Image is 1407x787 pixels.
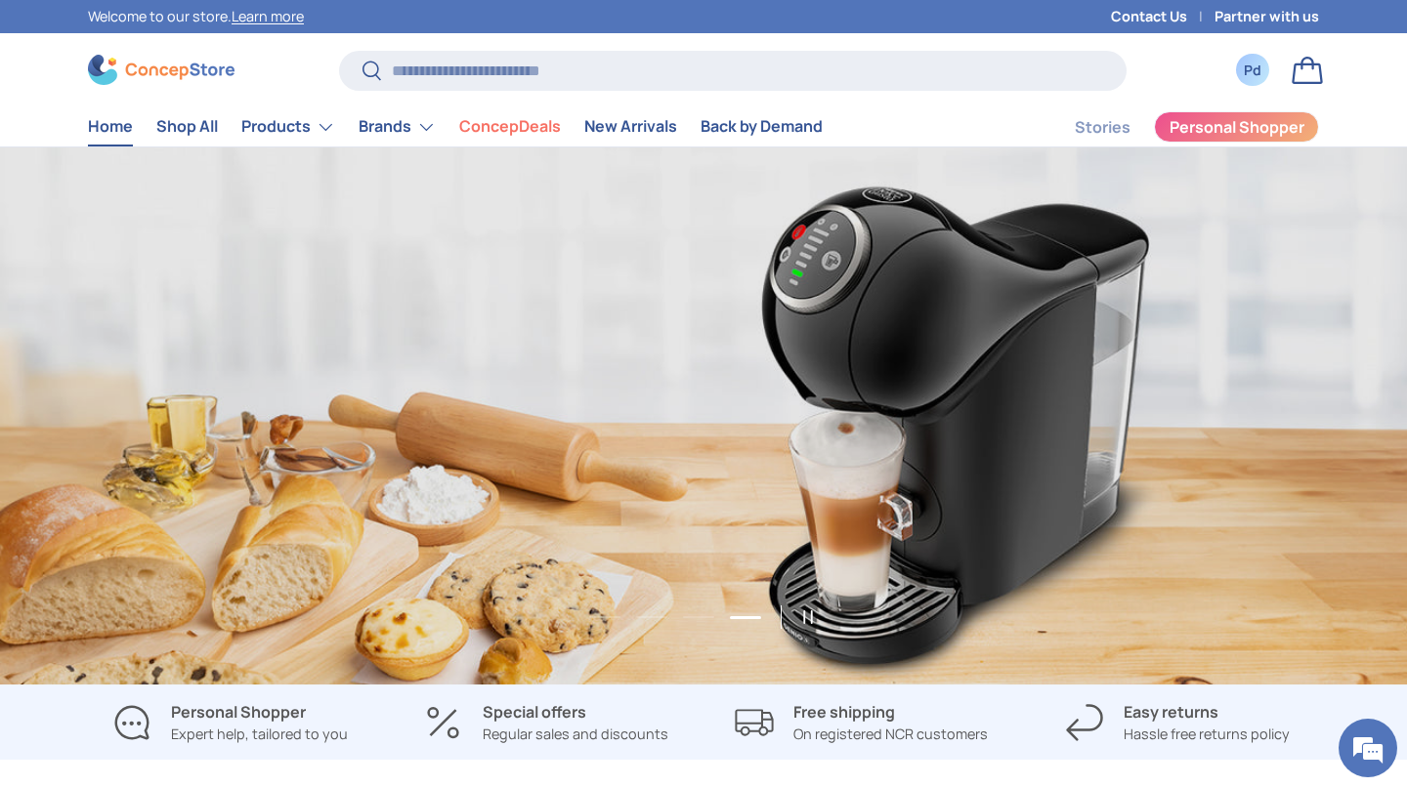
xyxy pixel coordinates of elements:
summary: Products [230,107,347,146]
a: Easy returns Hassle free returns policy [1035,700,1319,745]
a: New Arrivals [584,107,677,145]
a: Back by Demand [701,107,823,145]
p: Welcome to our store. [88,6,304,27]
a: Stories [1075,108,1130,146]
nav: Primary [88,107,823,146]
img: ConcepStore [88,55,234,85]
p: Expert help, tailored to you [171,724,348,745]
summary: Brands [347,107,448,146]
nav: Secondary [1028,107,1319,146]
a: Home [88,107,133,145]
a: Shop All [156,107,218,145]
a: Learn more [232,7,304,25]
a: Products [241,107,335,146]
div: Pd [1242,60,1263,80]
p: Regular sales and discounts [483,724,668,745]
span: Personal Shopper [1170,119,1304,135]
a: Special offers Regular sales and discounts [404,700,688,745]
a: Contact Us [1111,6,1215,27]
strong: Special offers [483,701,586,723]
a: Partner with us [1215,6,1319,27]
a: Personal Shopper Expert help, tailored to you [88,700,372,745]
strong: Easy returns [1124,701,1218,723]
a: Free shipping On registered NCR customers [719,700,1003,745]
a: Personal Shopper [1154,111,1319,143]
strong: Free shipping [793,701,895,723]
strong: Personal Shopper [171,701,306,723]
p: Hassle free returns policy [1124,724,1290,745]
a: Brands [359,107,436,146]
a: Pd [1231,49,1274,92]
p: On registered NCR customers [793,724,988,745]
a: ConcepDeals [459,107,561,145]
